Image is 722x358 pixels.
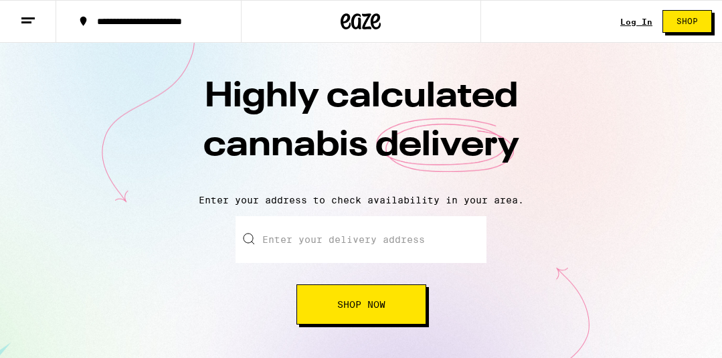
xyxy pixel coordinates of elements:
[620,17,652,26] a: Log In
[236,216,486,263] input: Enter your delivery address
[662,10,712,33] button: Shop
[337,300,385,309] span: Shop Now
[652,10,722,33] a: Shop
[127,73,596,184] h1: Highly calculated cannabis delivery
[676,17,698,25] span: Shop
[296,284,426,325] button: Shop Now
[13,195,709,205] p: Enter your address to check availability in your area.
